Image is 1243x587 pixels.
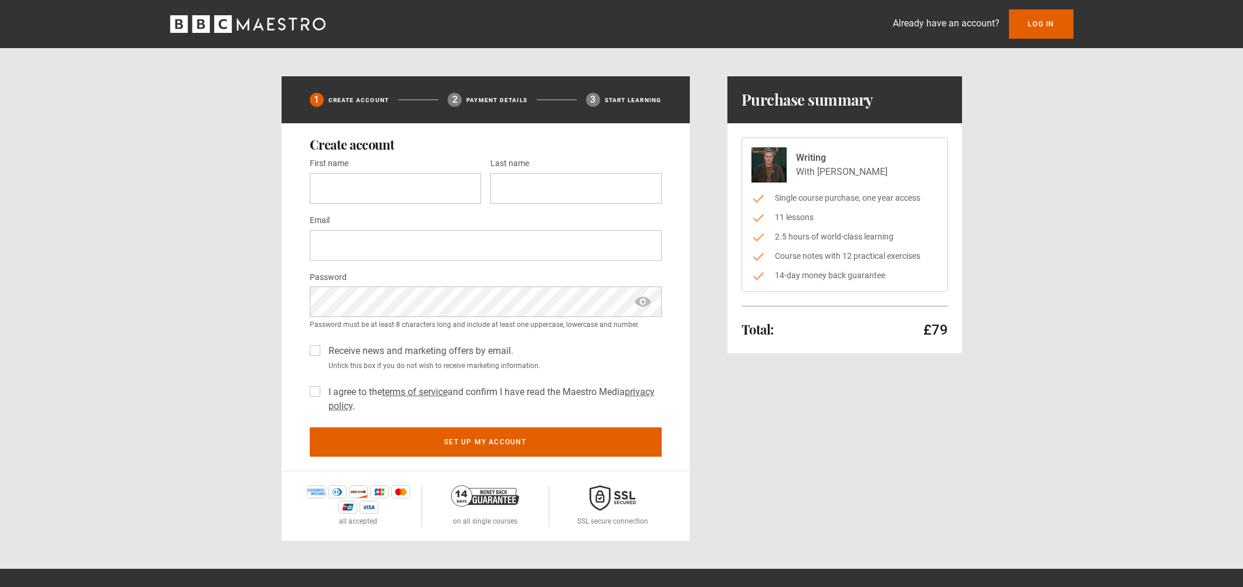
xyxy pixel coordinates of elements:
[586,93,600,107] div: 3
[466,96,527,104] p: Payment details
[310,214,330,228] label: Email
[796,165,888,179] p: With [PERSON_NAME]
[490,157,529,171] label: Last name
[448,93,462,107] div: 2
[391,485,410,498] img: mastercard
[310,271,347,285] label: Password
[577,516,648,527] p: SSL secure connection
[796,151,888,165] p: Writing
[307,485,326,498] img: amex
[349,485,368,498] img: discover
[751,231,938,243] li: 2.5 hours of world-class learning
[339,516,377,527] p: all accepted
[751,211,938,224] li: 11 lessons
[324,360,662,371] small: Untick this box if you do not wish to receive marketing information.
[328,96,390,104] p: Create Account
[751,250,938,262] li: Course notes with 12 practical exercises
[741,90,873,109] h1: Purchase summary
[1009,9,1073,39] a: Log In
[360,501,378,514] img: visa
[170,15,326,33] svg: BBC Maestro
[741,322,774,336] h2: Total:
[605,96,662,104] p: Start learning
[310,319,662,330] small: Password must be at least 8 characters long and include at least one uppercase, lowercase and num...
[382,386,448,397] a: terms of service
[451,485,519,507] img: 14-day-money-back-guarantee-42d24aedb5115c0ff13b.png
[310,137,662,151] h2: Create account
[893,16,1000,31] p: Already have an account?
[328,485,347,498] img: diners
[453,516,517,527] p: on all single courses
[634,286,652,317] span: show password
[923,321,948,339] p: £79
[751,269,938,282] li: 14-day money back guarantee
[324,385,662,413] label: I agree to the and confirm I have read the Maestro Media .
[370,485,389,498] img: jcb
[310,157,348,171] label: First name
[324,344,513,358] label: Receive news and marketing offers by email.
[310,427,662,457] button: Set up my account
[751,192,938,204] li: Single course purchase, one year access
[338,501,357,514] img: unionpay
[310,93,324,107] div: 1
